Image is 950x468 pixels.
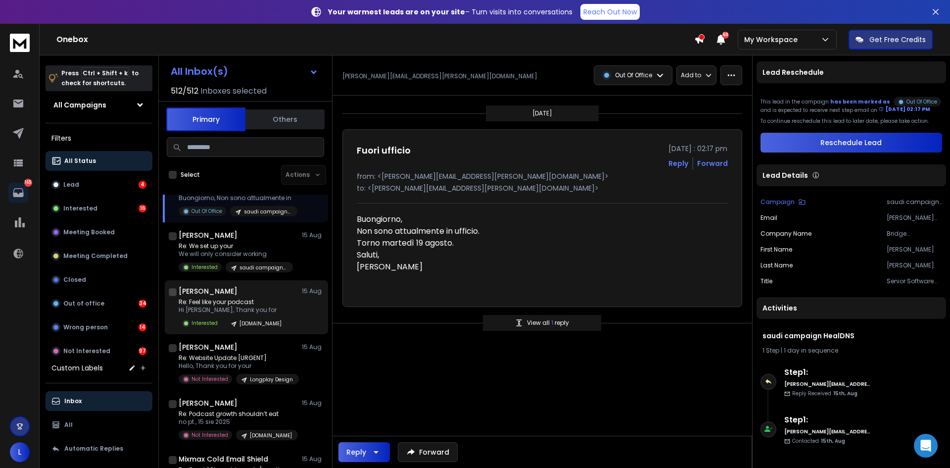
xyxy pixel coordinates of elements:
[762,170,808,180] p: Lead Details
[46,199,152,218] button: Interested16
[784,414,871,426] h6: Step 1 :
[46,391,152,411] button: Inbox
[697,158,728,168] div: Forward
[784,380,871,388] h6: [PERSON_NAME][EMAIL_ADDRESS][PERSON_NAME][DOMAIN_NAME]
[760,230,811,238] p: Company Name
[887,246,942,254] p: [PERSON_NAME]
[200,85,267,97] h3: Inboxes selected
[398,442,458,462] button: Forward
[668,158,688,168] button: Reply
[784,346,838,355] span: 1 day in sequence
[532,109,552,117] p: [DATE]
[879,105,930,113] div: [DATE] 02:17 PM
[63,323,108,331] p: Wrong person
[760,277,772,285] p: title
[179,194,297,202] p: Buongiorno, Non sono attualmente in
[179,250,293,258] p: We will only consider working
[63,205,97,212] p: Interested
[63,276,86,284] p: Closed
[179,230,237,240] h1: [PERSON_NAME]
[10,34,30,52] img: logo
[46,439,152,459] button: Automatic Replies
[914,434,938,458] div: Open Intercom Messenger
[250,376,293,383] p: Longplay Design
[8,183,28,203] a: 165
[668,144,728,154] p: [DATE] : 02:17 pm
[179,454,268,464] h1: Mixmax Cold Email Shield
[46,95,152,115] button: All Campaigns
[830,98,890,105] span: has been marked as
[744,35,802,45] p: My Workspace
[191,263,218,271] p: Interested
[527,319,569,327] p: View all reply
[760,214,777,222] p: Email
[46,341,152,361] button: Not Interested97
[179,342,237,352] h1: [PERSON_NAME]
[760,133,943,153] button: Reschedule Lead
[179,242,293,250] p: Re: We set up your
[139,347,146,355] div: 97
[179,362,297,370] p: Hello, Thank you for your
[239,320,282,327] p: [DOMAIN_NAME]
[191,208,222,215] p: Out Of Office
[338,442,390,462] button: Reply
[784,428,871,435] h6: [PERSON_NAME][EMAIL_ADDRESS][PERSON_NAME][DOMAIN_NAME]
[760,95,943,113] div: This lead in the campaign and is expected to receive next step email on
[24,179,32,187] p: 165
[833,390,857,397] span: 15th, Aug
[181,171,200,179] label: Select
[887,230,942,238] p: Bridge Technologies srl
[163,61,326,81] button: All Inbox(s)
[64,157,96,165] p: All Status
[81,67,129,79] span: Ctrl + Shift + k
[64,421,73,429] p: All
[615,71,652,79] p: Out Of Office
[139,300,146,308] div: 34
[179,298,287,306] p: Re: Feel like your podcast
[869,35,926,45] p: Get Free Credits
[179,410,297,418] p: Re: Podcast growth shouldn’t eat
[46,131,152,145] h3: Filters
[63,347,110,355] p: Not Interested
[760,246,792,254] p: First Name
[887,198,942,206] p: saudi campaign HealDNS
[244,208,291,215] p: saudi campaign HealDNS
[849,30,933,50] button: Get Free Credits
[64,397,82,405] p: Inbox
[10,442,30,462] button: L
[191,319,218,327] p: Interested
[887,261,942,269] p: [PERSON_NAME]
[46,246,152,266] button: Meeting Completed
[46,317,152,337] button: Wrong person14
[302,399,324,407] p: 15 Aug
[580,4,640,20] a: Reach Out Now
[61,68,139,88] p: Press to check for shortcuts.
[171,85,198,97] span: 512 / 512
[760,117,943,125] p: To continue reschedule this lead to later date, please take action.
[139,181,146,189] div: 4
[328,7,572,17] p: – Turn visits into conversations
[46,175,152,195] button: Lead4
[906,98,937,105] p: Out Of Office
[179,306,287,314] p: Hi [PERSON_NAME], Thank you for
[760,261,793,269] p: Last Name
[191,375,228,383] p: Not Interested
[784,366,871,378] h6: Step 1 :
[302,231,324,239] p: 15 Aug
[887,214,942,222] p: [PERSON_NAME][EMAIL_ADDRESS][PERSON_NAME][DOMAIN_NAME]
[139,205,146,212] div: 16
[64,445,123,453] p: Automatic Replies
[760,198,795,206] p: Campaign
[302,455,324,463] p: 15 Aug
[46,294,152,313] button: Out of office34
[63,300,104,308] p: Out of office
[792,390,857,397] p: Reply Received
[583,7,637,17] p: Reach Out Now
[762,331,941,341] h1: saudi campaign HealDNS
[762,346,779,355] span: 1 Step
[63,228,115,236] p: Meeting Booked
[821,437,845,445] span: 15th, Aug
[166,107,245,131] button: Primary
